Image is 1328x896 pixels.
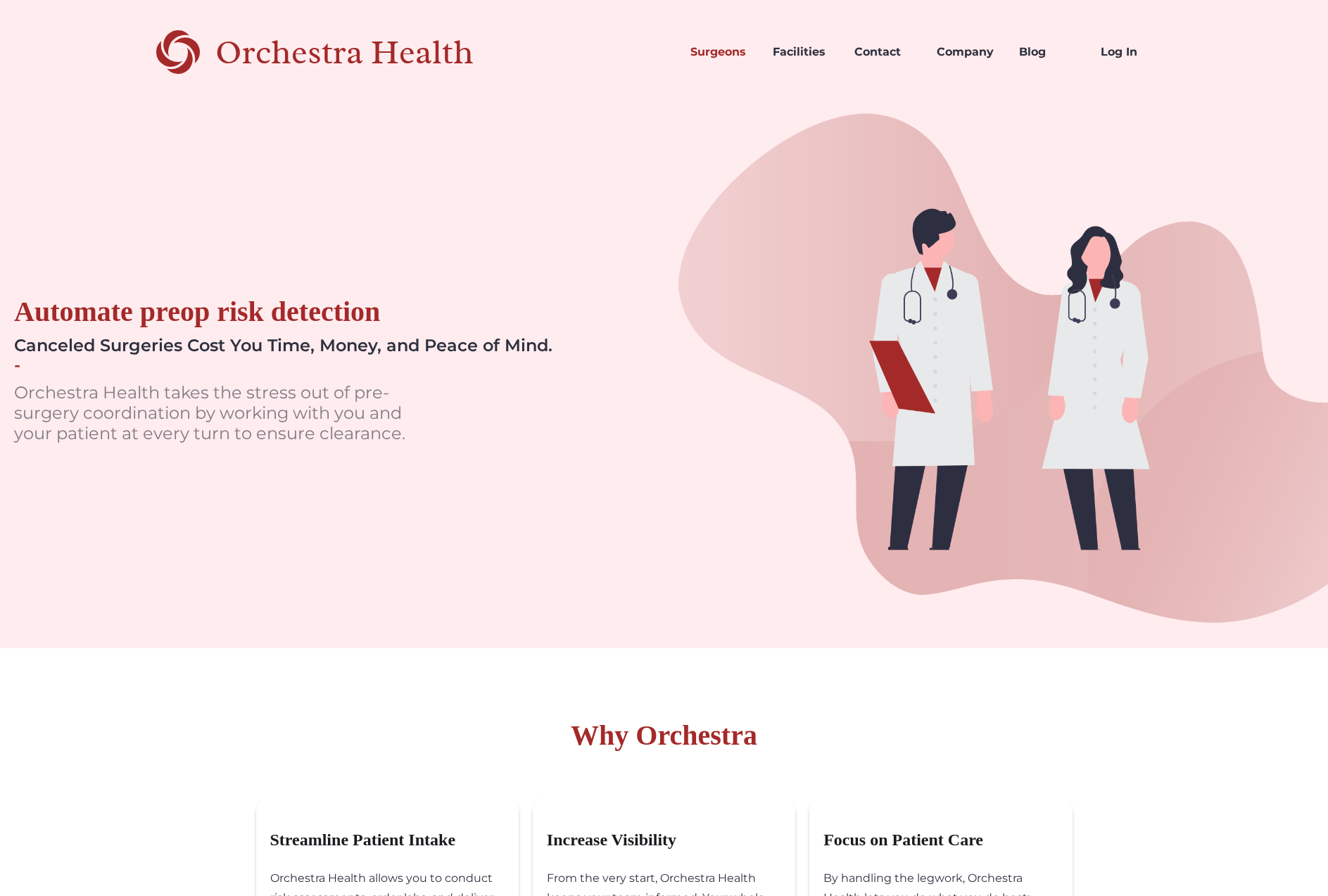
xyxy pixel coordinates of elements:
[14,383,436,443] p: Orchestra Health takes the stress out of pre-surgery coordination by working with you and your pa...
[14,295,380,329] div: Automate preop risk detection
[823,830,1072,850] h3: Focus on Patient Care
[14,336,552,356] div: Canceled Surgeries Cost You Time, Money, and Peace of Mind.
[547,830,795,850] h3: Increase Visibility
[664,104,1328,648] img: doctors
[1089,28,1172,76] a: Log In
[679,28,761,76] a: Surgeons
[270,830,519,850] h3: Streamline Patient Intake
[14,355,20,376] div: -
[215,38,523,67] div: Orchestra Health
[843,28,925,76] a: Contact
[925,28,1008,76] a: Company
[761,28,844,76] a: Facilities
[1008,28,1090,76] a: Blog
[156,28,523,76] a: home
